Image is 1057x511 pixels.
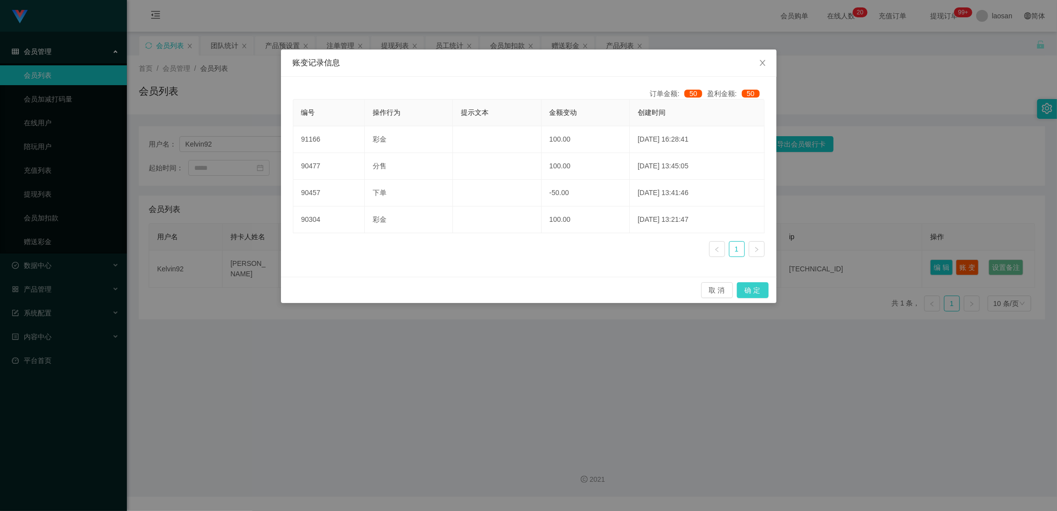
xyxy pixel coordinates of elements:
span: 创建时间 [638,108,666,116]
li: 上一页 [709,241,725,257]
span: 50 [742,90,760,98]
td: 彩金 [365,126,453,153]
div: 账变记录信息 [293,57,765,68]
span: 50 [684,90,702,98]
td: 100.00 [542,126,630,153]
button: Close [749,50,777,77]
i: 图标: right [754,247,760,253]
button: 取 消 [701,282,733,298]
td: 100.00 [542,153,630,180]
td: [DATE] 13:41:46 [630,180,765,206]
td: 分售 [365,153,453,180]
span: 编号 [301,108,315,116]
td: 90304 [293,206,365,233]
div: 订单金额: [650,89,707,99]
li: 下一页 [749,241,765,257]
td: [DATE] 13:21:47 [630,206,765,233]
td: 90457 [293,180,365,206]
span: 金额变动 [550,108,577,116]
td: [DATE] 16:28:41 [630,126,765,153]
td: 90477 [293,153,365,180]
span: 提示文本 [461,108,489,116]
span: 操作行为 [373,108,400,116]
i: 图标: close [759,59,767,67]
a: 1 [729,242,744,256]
td: 下单 [365,180,453,206]
td: 91166 [293,126,365,153]
td: -50.00 [542,180,630,206]
i: 图标: left [714,247,720,253]
div: 盈利金额: [707,89,764,99]
li: 1 [729,241,745,257]
td: [DATE] 13:45:05 [630,153,765,180]
button: 确 定 [737,282,769,298]
td: 100.00 [542,206,630,233]
td: 彩金 [365,206,453,233]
